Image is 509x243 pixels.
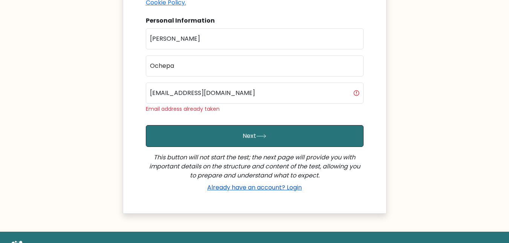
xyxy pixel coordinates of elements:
input: Last name [146,55,364,76]
input: Email [146,83,364,104]
i: This button will not start the test; the next page will provide you with important details on the... [149,153,360,180]
div: Personal Information [146,16,364,25]
div: Email address already taken [146,105,364,113]
a: Already have an account? Login [204,183,305,192]
button: Next [146,125,364,147]
input: First name [146,28,364,49]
